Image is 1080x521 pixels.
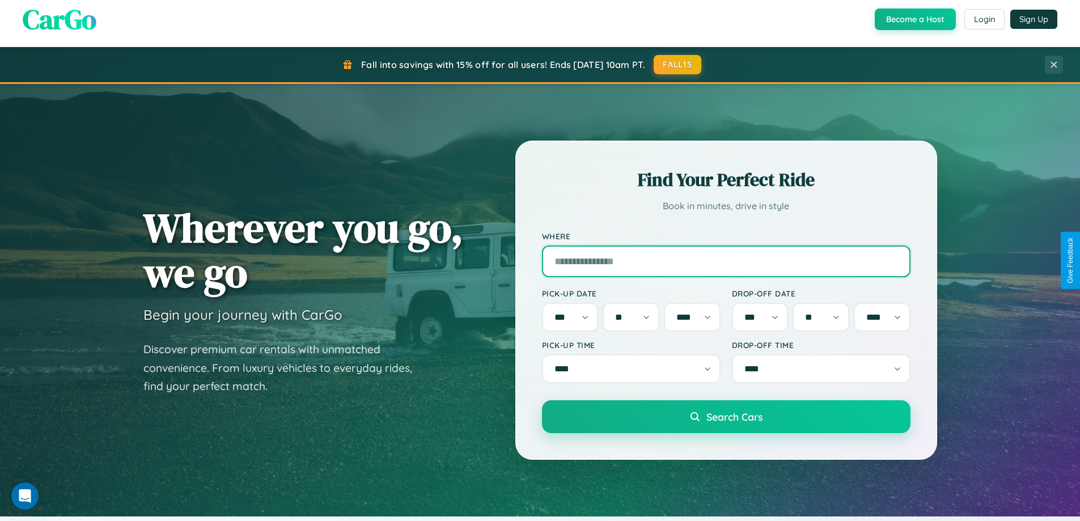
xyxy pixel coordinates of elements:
label: Pick-up Time [542,340,721,350]
p: Book in minutes, drive in style [542,198,910,214]
button: FALL15 [654,55,701,74]
button: Search Cars [542,400,910,433]
span: CarGo [23,1,96,38]
span: Search Cars [706,410,763,423]
label: Where [542,231,910,241]
iframe: Intercom live chat [11,482,39,510]
div: Give Feedback [1066,238,1074,283]
label: Pick-up Date [542,289,721,298]
span: Fall into savings with 15% off for all users! Ends [DATE] 10am PT. [361,59,645,70]
label: Drop-off Time [732,340,910,350]
button: Login [964,9,1005,29]
h3: Begin your journey with CarGo [143,306,342,323]
h2: Find Your Perfect Ride [542,167,910,192]
button: Become a Host [875,9,956,30]
button: Sign Up [1010,10,1057,29]
label: Drop-off Date [732,289,910,298]
p: Discover premium car rentals with unmatched convenience. From luxury vehicles to everyday rides, ... [143,340,427,396]
h1: Wherever you go, we go [143,205,463,295]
